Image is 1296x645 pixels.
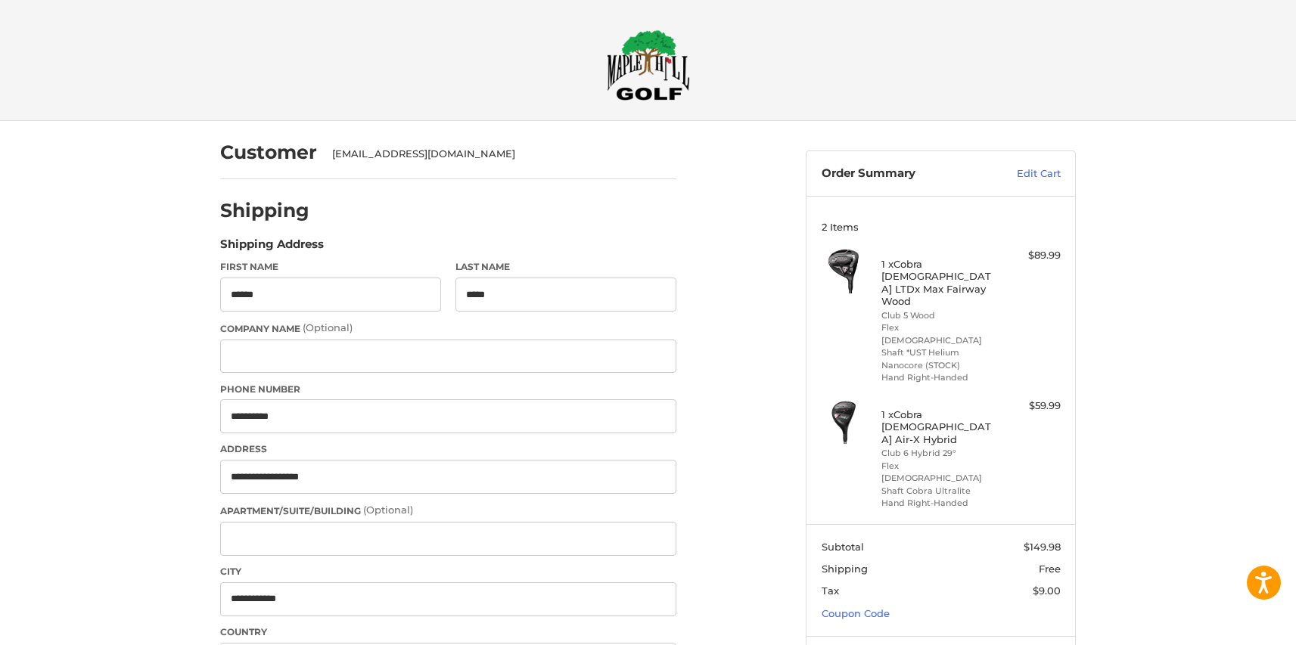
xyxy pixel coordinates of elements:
h2: Customer [220,141,317,164]
li: Club 5 Wood [881,309,997,322]
div: $59.99 [1001,398,1061,414]
h4: 1 x Cobra [DEMOGRAPHIC_DATA] Air-X Hybrid [881,408,997,445]
img: Maple Hill Golf [607,29,690,101]
label: Last Name [455,260,676,274]
a: Edit Cart [984,166,1061,181]
h2: Shipping [220,199,309,222]
a: Coupon Code [822,607,890,619]
span: $9.00 [1033,585,1061,597]
small: (Optional) [303,321,353,333]
span: $149.98 [1024,541,1061,553]
iframe: Google Customer Reviews [1171,604,1296,645]
li: Shaft *UST Helium Nanocore (STOCK) [881,346,997,371]
span: Shipping [822,563,868,575]
small: (Optional) [363,504,413,516]
span: Tax [822,585,839,597]
h4: 1 x Cobra [DEMOGRAPHIC_DATA] LTDx Max Fairway Wood [881,258,997,307]
h3: 2 Items [822,221,1061,233]
label: Country [220,625,676,639]
li: Flex [DEMOGRAPHIC_DATA] [881,460,997,485]
div: $89.99 [1001,248,1061,263]
div: [EMAIL_ADDRESS][DOMAIN_NAME] [332,147,662,162]
label: City [220,565,676,578]
span: Subtotal [822,541,864,553]
li: Hand Right-Handed [881,497,997,510]
li: Shaft Cobra Ultralite [881,485,997,498]
legend: Shipping Address [220,236,324,260]
label: Phone Number [220,383,676,396]
label: Company Name [220,321,676,336]
li: Hand Right-Handed [881,371,997,384]
span: Free [1039,563,1061,575]
label: Address [220,442,676,456]
iframe: Gorgias live chat messenger [15,580,180,630]
label: Apartment/Suite/Building [220,503,676,518]
label: First Name [220,260,441,274]
li: Flex [DEMOGRAPHIC_DATA] [881,321,997,346]
h3: Order Summary [822,166,984,181]
li: Club 6 Hybrid 29° [881,447,997,460]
